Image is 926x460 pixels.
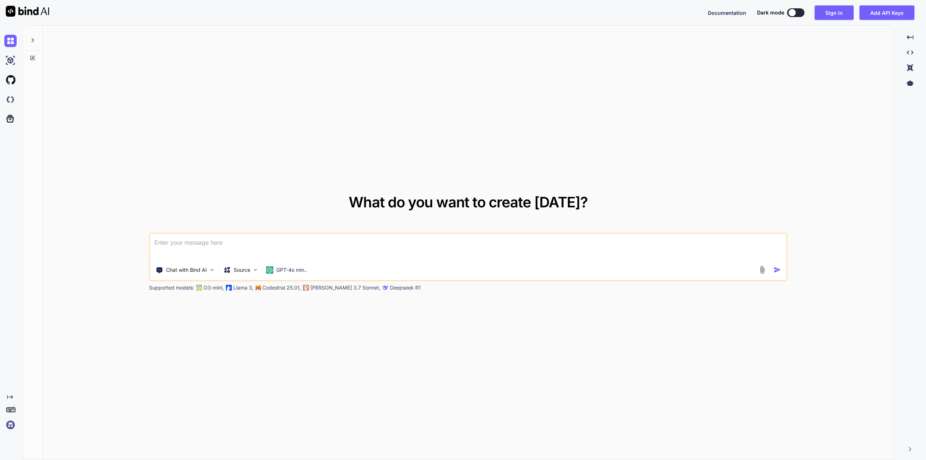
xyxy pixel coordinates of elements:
[708,9,746,17] button: Documentation
[757,9,784,16] span: Dark mode
[234,266,250,274] p: Source
[266,266,273,274] img: GPT-4o mini
[383,285,388,291] img: claude
[4,93,17,106] img: darkCloudIdeIcon
[4,74,17,86] img: githubLight
[252,267,259,273] img: Pick Models
[233,284,254,291] p: Llama 3,
[815,5,854,20] button: Sign in
[758,266,766,274] img: attachment
[276,266,307,274] p: GPT-4o min..
[4,35,17,47] img: chat
[310,284,381,291] p: [PERSON_NAME] 3.7 Sonnet,
[262,284,301,291] p: Codestral 25.01,
[226,285,232,291] img: Llama2
[256,285,261,290] img: Mistral-AI
[303,285,309,291] img: claude
[4,419,17,431] img: signin
[209,267,215,273] img: Pick Tools
[204,284,224,291] p: O3-mini,
[149,284,194,291] p: Supported models:
[708,10,746,16] span: Documentation
[349,193,588,211] span: What do you want to create [DATE]?
[859,5,914,20] button: Add API Keys
[4,54,17,67] img: ai-studio
[166,266,207,274] p: Chat with Bind AI
[774,266,781,274] img: icon
[196,285,202,291] img: GPT-4
[390,284,421,291] p: Deepseek R1
[6,6,49,17] img: Bind AI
